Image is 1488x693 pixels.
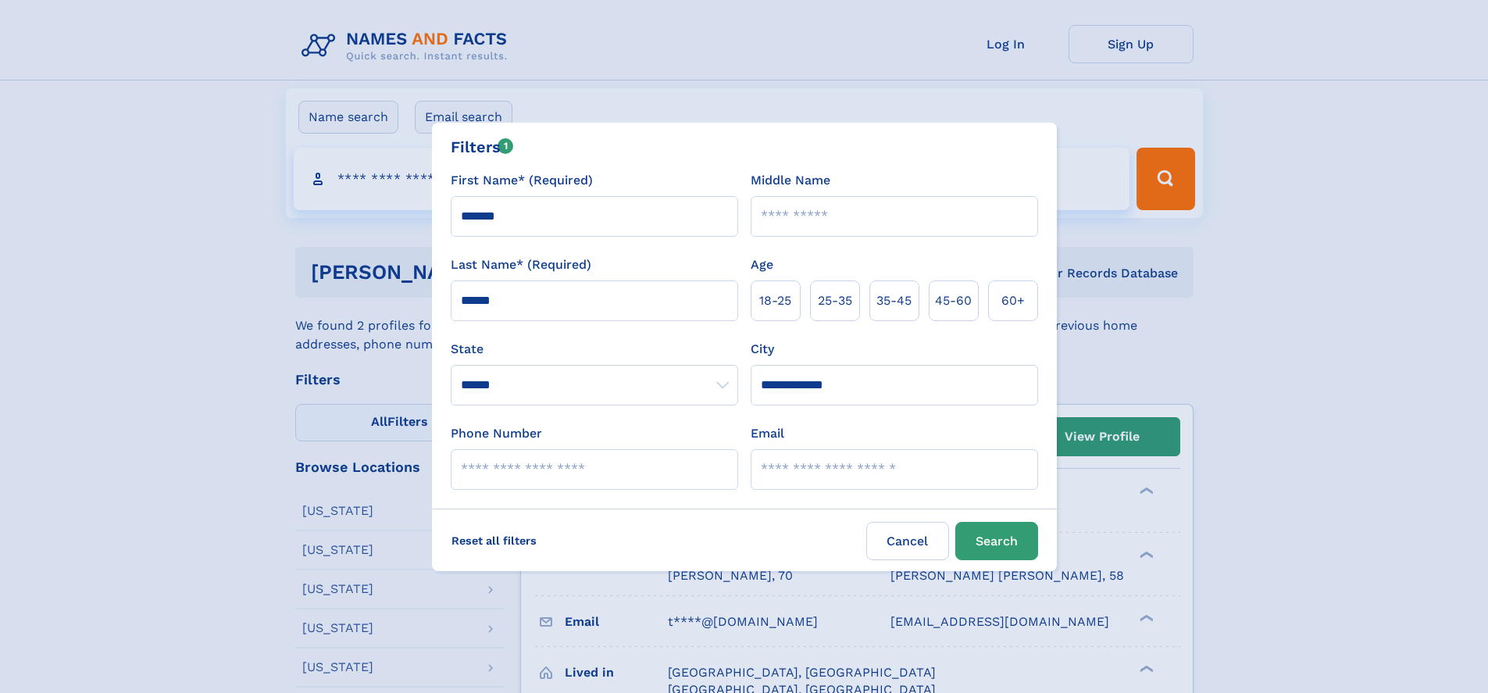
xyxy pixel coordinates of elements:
span: 25‑35 [818,291,852,310]
span: 18‑25 [759,291,791,310]
span: 35‑45 [876,291,912,310]
label: Last Name* (Required) [451,255,591,274]
div: Filters [451,135,514,159]
span: 60+ [1001,291,1025,310]
label: Reset all filters [441,522,547,559]
label: Email [751,424,784,443]
label: City [751,340,774,359]
label: Cancel [866,522,949,560]
button: Search [955,522,1038,560]
label: Middle Name [751,171,830,190]
label: Age [751,255,773,274]
span: 45‑60 [935,291,972,310]
label: First Name* (Required) [451,171,593,190]
label: Phone Number [451,424,542,443]
label: State [451,340,738,359]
